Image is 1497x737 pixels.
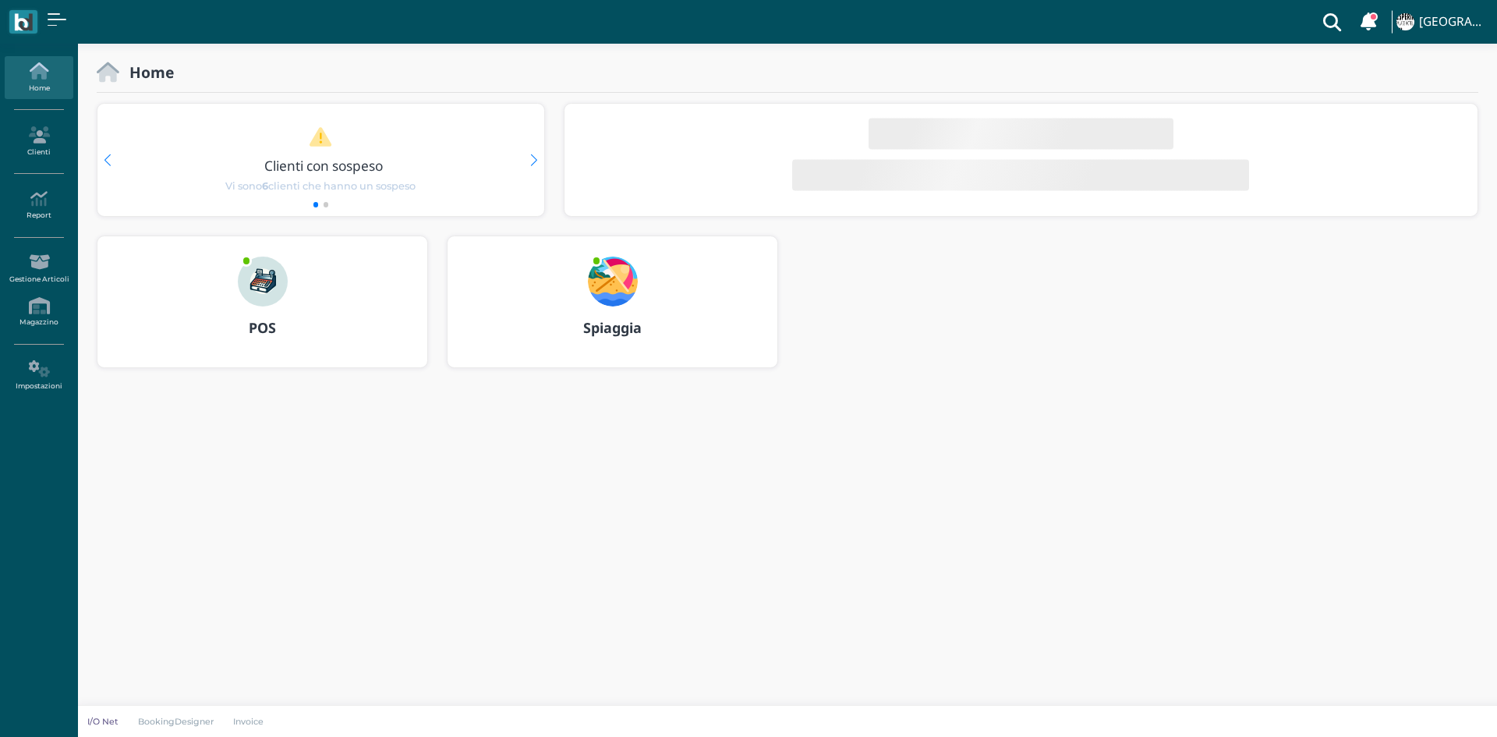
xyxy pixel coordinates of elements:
span: Vi sono clienti che hanno un sospeso [225,179,416,193]
img: logo [14,13,32,31]
h2: Home [119,64,174,80]
h3: Clienti con sospeso [130,158,517,173]
img: ... [1396,13,1414,30]
img: ... [588,257,638,306]
a: ... [GEOGRAPHIC_DATA] [1394,3,1488,41]
a: Impostazioni [5,354,73,397]
a: Clienti [5,120,73,163]
b: Spiaggia [583,318,642,337]
h4: [GEOGRAPHIC_DATA] [1419,16,1488,29]
iframe: Help widget launcher [1386,689,1484,724]
a: Magazzino [5,291,73,334]
a: ... POS [97,236,428,387]
a: ... Spiaggia [447,236,778,387]
div: Previous slide [104,154,111,166]
div: Next slide [530,154,537,166]
a: Report [5,184,73,227]
a: Home [5,56,73,99]
img: ... [238,257,288,306]
div: 1 / 2 [97,104,544,216]
a: Gestione Articoli [5,247,73,290]
b: POS [249,318,276,337]
a: Clienti con sospeso Vi sono6clienti che hanno un sospeso [127,126,514,193]
b: 6 [262,180,268,192]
